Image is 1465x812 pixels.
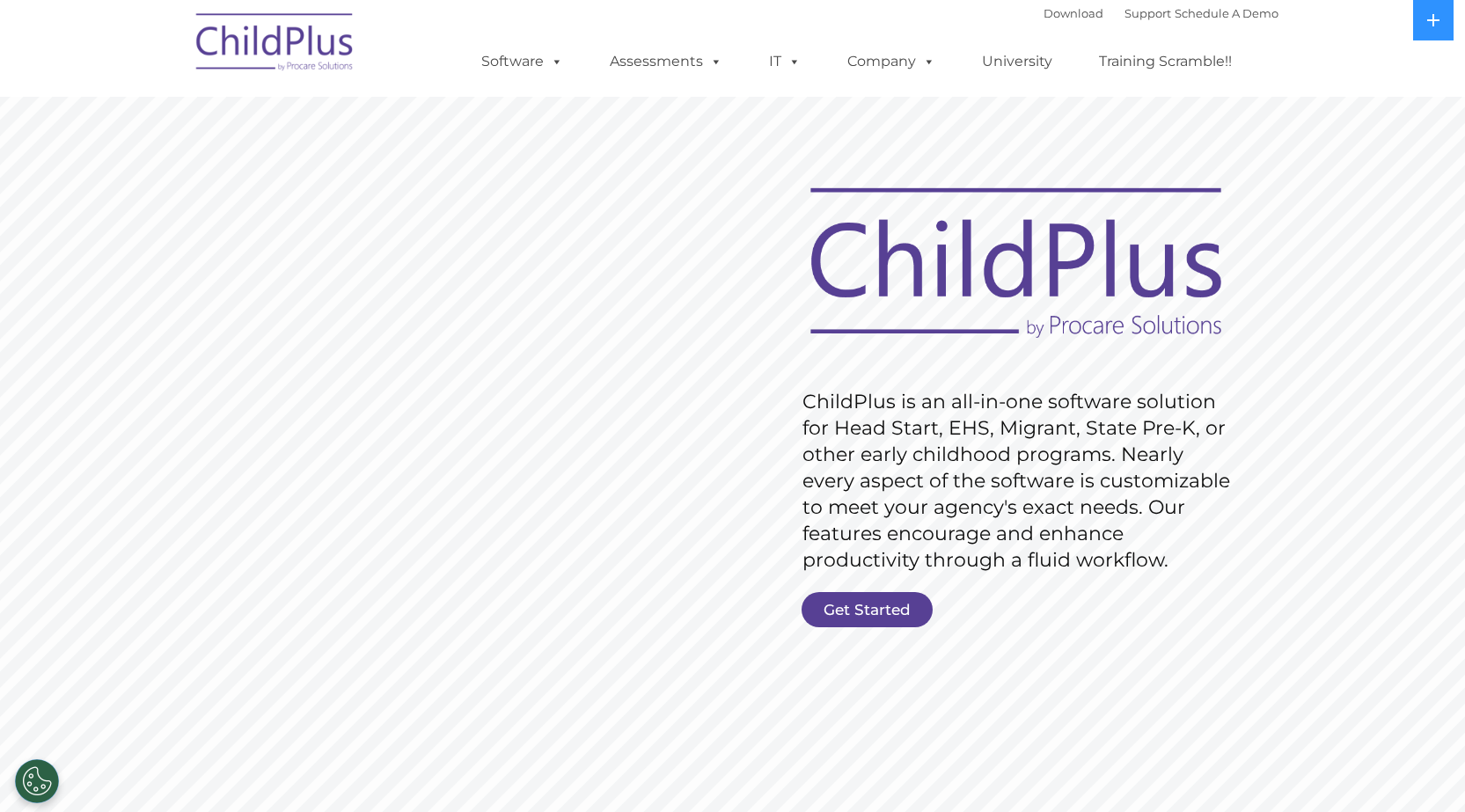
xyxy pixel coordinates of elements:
[15,759,59,803] button: Cookies Settings
[751,44,818,79] a: IT
[464,44,581,79] a: Software
[1175,6,1278,20] a: Schedule A Demo
[1124,6,1171,20] a: Support
[964,44,1070,79] a: University
[802,592,933,627] a: Get Started
[1044,6,1278,20] font: |
[802,389,1239,574] rs-layer: ChildPlus is an all-in-one software solution for Head Start, EHS, Migrant, State Pre-K, or other ...
[830,44,953,79] a: Company
[187,1,363,89] img: ChildPlus by Procare Solutions
[1081,44,1249,79] a: Training Scramble!!
[1044,6,1103,20] a: Download
[592,44,740,79] a: Assessments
